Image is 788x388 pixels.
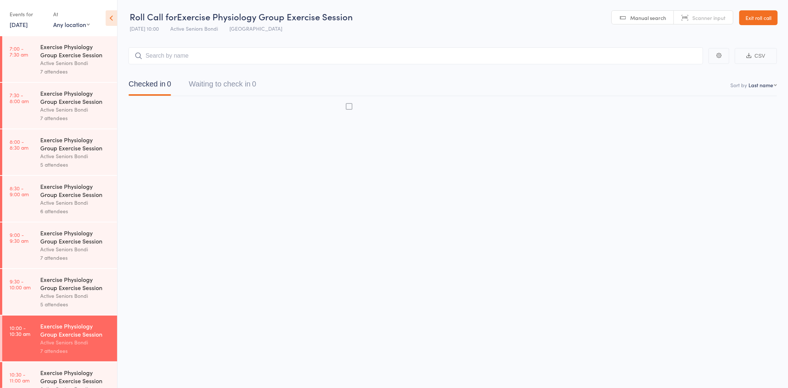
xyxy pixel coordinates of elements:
div: 6 attendees [40,207,111,215]
div: Active Seniors Bondi [40,338,111,347]
div: 0 [167,80,171,88]
div: Events for [10,8,46,20]
span: Active Seniors Bondi [170,25,218,32]
div: Exercise Physiology Group Exercise Session [40,182,111,198]
span: Roll Call for [130,10,177,23]
div: Active Seniors Bondi [40,152,111,160]
div: Active Seniors Bondi [40,198,111,207]
div: At [53,8,90,20]
button: CSV [735,48,777,64]
div: Active Seniors Bondi [40,59,111,67]
a: 8:00 -8:30 amExercise Physiology Group Exercise SessionActive Seniors Bondi5 attendees [2,129,117,175]
div: 7 attendees [40,347,111,355]
a: 9:00 -9:30 amExercise Physiology Group Exercise SessionActive Seniors Bondi7 attendees [2,222,117,268]
time: 7:30 - 8:00 am [10,92,29,104]
time: 9:00 - 9:30 am [10,232,28,244]
a: Exit roll call [739,10,778,25]
div: Any location [53,20,90,28]
a: 10:00 -10:30 amExercise Physiology Group Exercise SessionActive Seniors Bondi7 attendees [2,316,117,361]
div: 7 attendees [40,67,111,76]
a: 9:30 -10:00 amExercise Physiology Group Exercise SessionActive Seniors Bondi5 attendees [2,269,117,315]
time: 10:00 - 10:30 am [10,325,30,337]
time: 10:30 - 11:00 am [10,371,30,383]
a: 8:30 -9:00 amExercise Physiology Group Exercise SessionActive Seniors Bondi6 attendees [2,176,117,222]
time: 8:30 - 9:00 am [10,185,29,197]
div: Exercise Physiology Group Exercise Session [40,368,111,385]
div: 0 [252,80,256,88]
time: 7:00 - 7:30 am [10,45,28,57]
div: Active Seniors Bondi [40,292,111,300]
div: Exercise Physiology Group Exercise Session [40,42,111,59]
div: Exercise Physiology Group Exercise Session [40,275,111,292]
span: [DATE] 10:00 [130,25,159,32]
div: Exercise Physiology Group Exercise Session [40,229,111,245]
div: 5 attendees [40,160,111,169]
div: Active Seniors Bondi [40,105,111,114]
a: [DATE] [10,20,28,28]
span: Manual search [630,14,666,21]
a: 7:30 -8:00 amExercise Physiology Group Exercise SessionActive Seniors Bondi7 attendees [2,83,117,129]
span: [GEOGRAPHIC_DATA] [229,25,282,32]
button: Checked in0 [129,76,171,96]
button: Waiting to check in0 [189,76,256,96]
div: Exercise Physiology Group Exercise Session [40,136,111,152]
input: Search by name [129,47,703,64]
time: 9:30 - 10:00 am [10,278,31,290]
div: 5 attendees [40,300,111,309]
div: Exercise Physiology Group Exercise Session [40,89,111,105]
div: Last name [748,81,773,89]
label: Sort by [730,81,747,89]
span: Exercise Physiology Group Exercise Session [177,10,353,23]
div: Exercise Physiology Group Exercise Session [40,322,111,338]
time: 8:00 - 8:30 am [10,139,28,150]
div: 7 attendees [40,114,111,122]
a: 7:00 -7:30 amExercise Physiology Group Exercise SessionActive Seniors Bondi7 attendees [2,36,117,82]
div: 7 attendees [40,253,111,262]
div: Active Seniors Bondi [40,245,111,253]
span: Scanner input [692,14,726,21]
